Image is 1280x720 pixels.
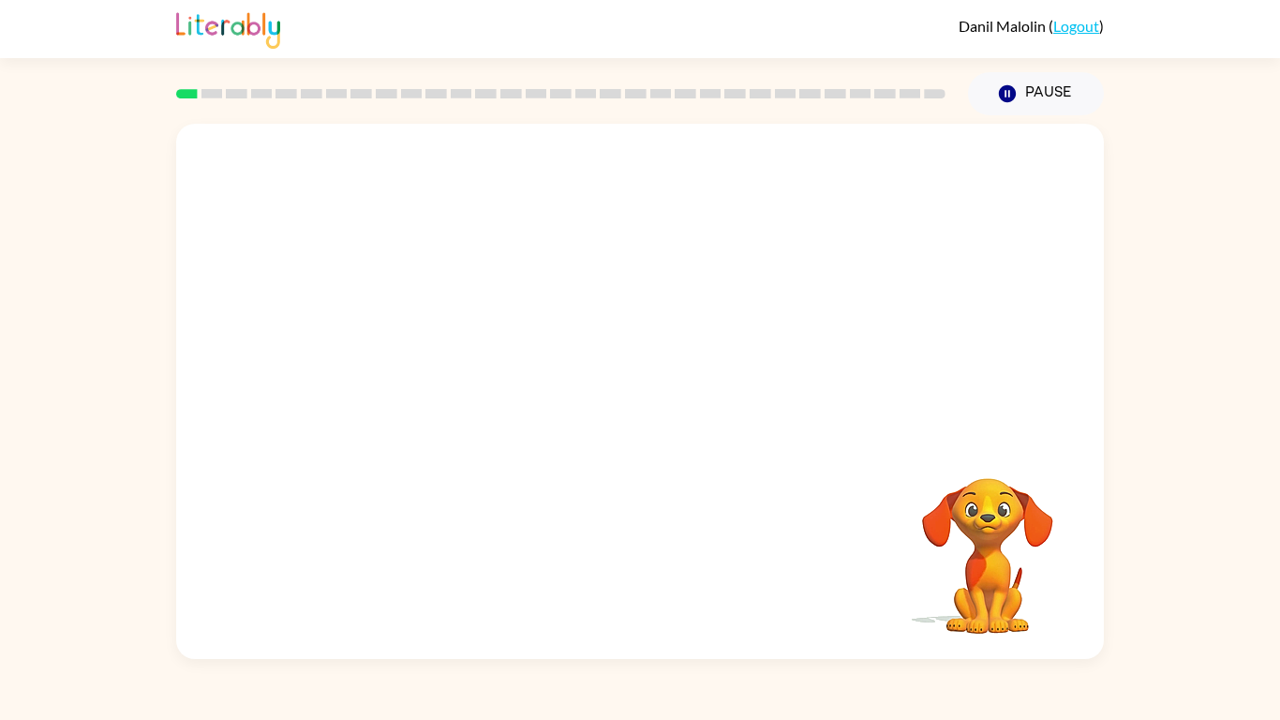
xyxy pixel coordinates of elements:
[1053,17,1099,35] a: Logout
[968,72,1104,115] button: Pause
[176,7,280,49] img: Literably
[959,17,1049,35] span: Danil Malolin
[959,17,1104,35] div: ( )
[894,449,1081,637] video: Your browser must support playing .mp4 files to use Literably. Please try using another browser.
